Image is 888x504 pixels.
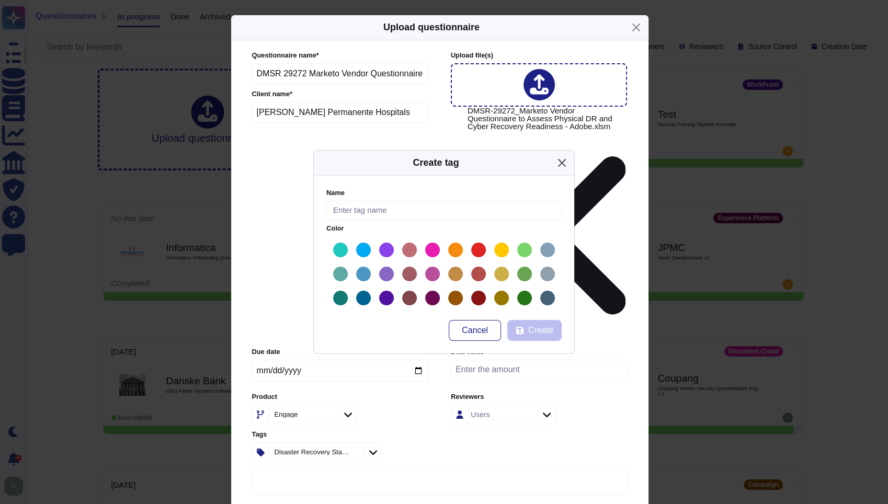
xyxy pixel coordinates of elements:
[507,320,562,341] button: Create
[326,201,562,220] input: Enter tag name
[554,155,570,171] button: Close
[449,320,501,341] button: Cancel
[462,326,488,335] span: Cancel
[528,326,553,335] span: Create
[326,225,562,232] label: Color
[413,156,459,170] div: Create tag
[326,190,562,197] label: Name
